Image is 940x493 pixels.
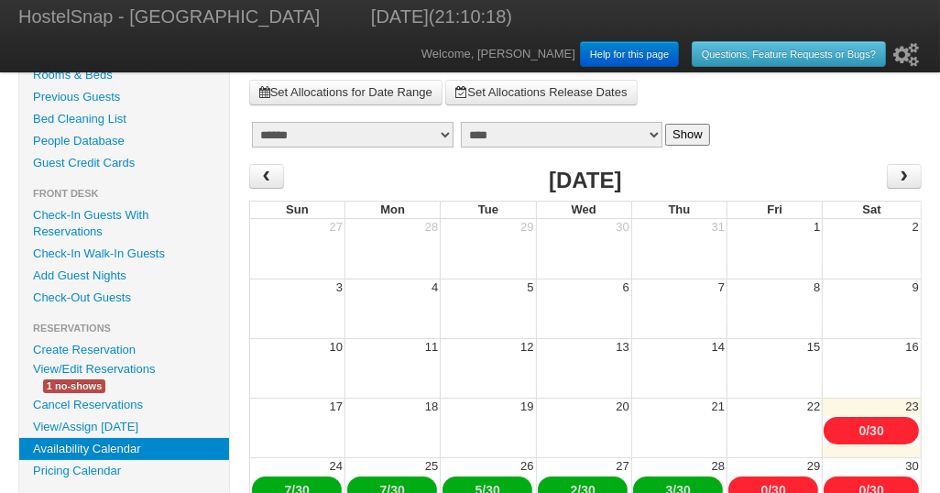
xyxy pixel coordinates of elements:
[429,6,512,27] span: (21:10:18)
[525,279,535,296] div: 5
[536,201,631,219] th: Wed
[614,219,630,236] div: 30
[430,279,440,296] div: 4
[249,201,344,219] th: Sun
[19,359,169,378] a: View/Edit Reservations
[549,164,622,197] h2: [DATE]
[19,394,229,416] a: Cancel Reservations
[869,423,884,438] a: 30
[519,339,535,356] div: 12
[328,458,344,475] div: 24
[328,219,344,236] div: 27
[904,339,921,356] div: 16
[710,339,727,356] div: 14
[859,423,867,438] a: 0
[19,182,229,204] li: Front Desk
[805,399,822,415] div: 22
[519,399,535,415] div: 19
[19,64,229,86] a: Rooms & Beds
[334,279,344,296] div: 3
[328,399,344,415] div: 17
[423,339,440,356] div: 11
[19,152,229,174] a: Guest Credit Cards
[19,86,229,108] a: Previous Guests
[631,201,727,219] th: Thu
[423,399,440,415] div: 18
[19,108,229,130] a: Bed Cleaning List
[904,399,921,415] div: 23
[19,287,229,309] a: Check-Out Guests
[445,80,637,105] a: Set Allocations Release Dates
[19,438,229,460] a: Availability Calendar
[614,458,630,475] div: 27
[519,219,535,236] div: 29
[897,162,912,190] span: ›
[812,279,822,296] div: 8
[43,379,105,393] span: 1 no-shows
[440,201,535,219] th: Tue
[19,416,229,438] a: View/Assign [DATE]
[822,201,922,219] th: Sat
[911,279,921,296] div: 9
[614,339,630,356] div: 13
[904,458,921,475] div: 30
[710,219,727,236] div: 31
[805,458,822,475] div: 29
[911,219,921,236] div: 2
[665,124,710,146] button: Show
[710,458,727,475] div: 28
[710,399,727,415] div: 21
[29,376,119,395] a: 1 no-shows
[519,458,535,475] div: 26
[19,460,229,482] a: Pricing Calendar
[621,279,631,296] div: 6
[344,201,440,219] th: Mon
[328,339,344,356] div: 10
[19,243,229,265] a: Check-In Walk-In Guests
[19,339,229,361] a: Create Reservation
[19,317,229,339] li: Reservations
[19,204,229,243] a: Check-In Guests With Reservations
[893,43,919,67] i: Setup Wizard
[692,41,886,67] a: Questions, Feature Requests or Bugs?
[727,201,822,219] th: Fri
[423,458,440,475] div: 25
[580,41,679,67] a: Help for this page
[249,80,443,105] a: Set Allocations for Date Range
[259,162,274,190] span: ‹
[19,265,229,287] a: Add Guest Nights
[716,279,727,296] div: 7
[421,37,922,72] div: Welcome, [PERSON_NAME]
[812,219,822,236] div: 1
[805,339,822,356] div: 15
[19,130,229,152] a: People Database
[824,417,919,444] div: /
[614,399,630,415] div: 20
[423,219,440,236] div: 28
